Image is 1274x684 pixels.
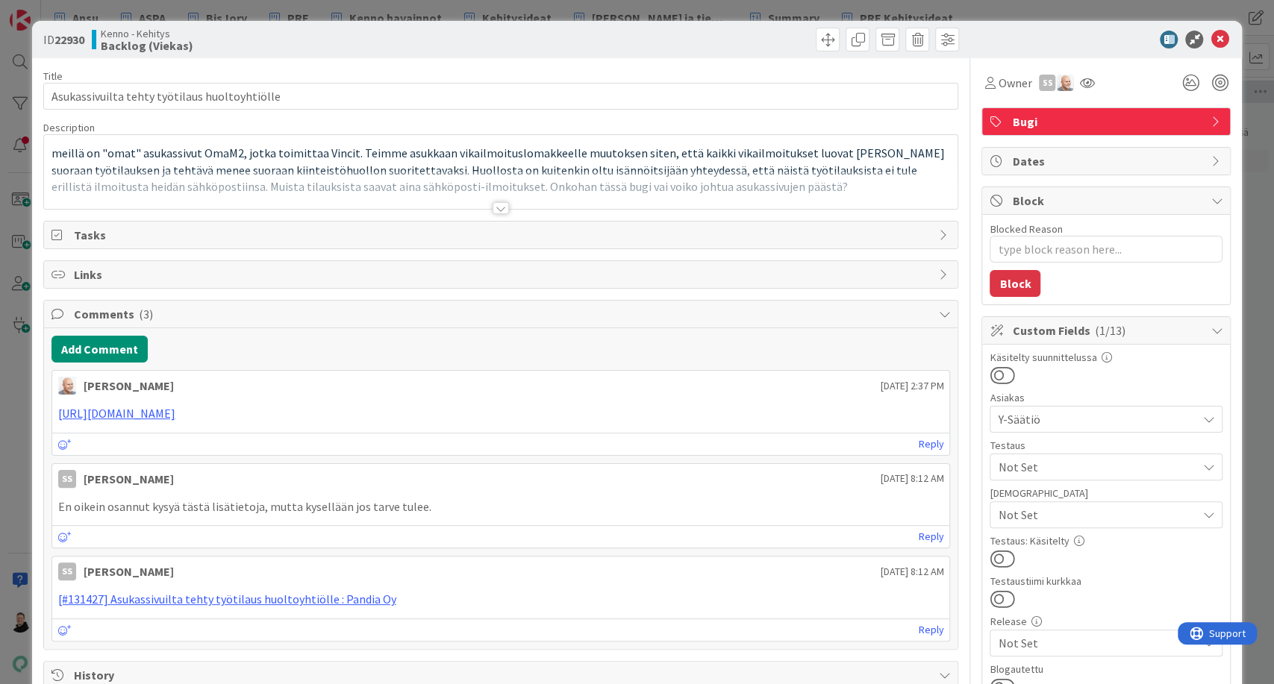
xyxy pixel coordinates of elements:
[998,410,1196,428] span: Y-Säätiö
[101,40,193,51] b: Backlog (Viekas)
[990,536,1223,546] div: Testaus: Käsitelty
[31,2,68,20] span: Support
[84,377,174,395] div: [PERSON_NAME]
[43,69,63,83] label: Title
[1094,323,1125,338] span: ( 1/13 )
[74,266,931,283] span: Links
[58,592,396,606] a: [#131427] Asukassivuilta tehty työtilaus huoltoyhtiölle : Pandia Oy
[918,527,943,546] a: Reply
[990,576,1223,586] div: Testaustiimi kurkkaa
[74,305,931,323] span: Comments
[990,664,1223,674] div: Blogautettu
[880,564,943,580] span: [DATE] 8:12 AM
[880,471,943,486] span: [DATE] 8:12 AM
[998,74,1031,92] span: Owner
[51,145,947,194] span: meillä on "omat" asukassivut OmaM2, jotka toimittaa Vincit. Teimme asukkaan vikailmoituslomakkeel...
[101,28,193,40] span: Kenno - Kehitys
[1039,75,1055,91] div: SS
[918,435,943,454] a: Reply
[1012,321,1203,339] span: Custom Fields
[990,616,1223,627] div: Release
[43,83,959,110] input: type card name here...
[880,378,943,394] span: [DATE] 2:37 PM
[58,470,76,488] div: SS
[58,406,175,421] a: [URL][DOMAIN_NAME]
[998,458,1196,476] span: Not Set
[1012,192,1203,210] span: Block
[54,32,84,47] b: 22930
[84,562,174,580] div: [PERSON_NAME]
[43,31,84,48] span: ID
[990,488,1223,498] div: [DEMOGRAPHIC_DATA]
[990,440,1223,451] div: Testaus
[998,506,1196,524] span: Not Set
[74,666,931,684] span: History
[990,270,1040,297] button: Block
[139,307,153,321] span: ( 3 )
[990,392,1223,403] div: Asiakas
[1057,75,1073,91] img: NG
[990,222,1062,236] label: Blocked Reason
[43,121,95,134] span: Description
[58,562,76,580] div: SS
[1012,113,1203,131] span: Bugi
[998,634,1196,652] span: Not Set
[74,226,931,244] span: Tasks
[84,470,174,488] div: [PERSON_NAME]
[51,336,148,363] button: Add Comment
[58,498,944,515] p: En oikein osannut kysyä tästä lisätietoja, mutta kysellään jos tarve tulee.
[990,352,1223,363] div: Käsitelty suunnittelussa
[1012,152,1203,170] span: Dates
[918,621,943,639] a: Reply
[58,377,76,395] img: NG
